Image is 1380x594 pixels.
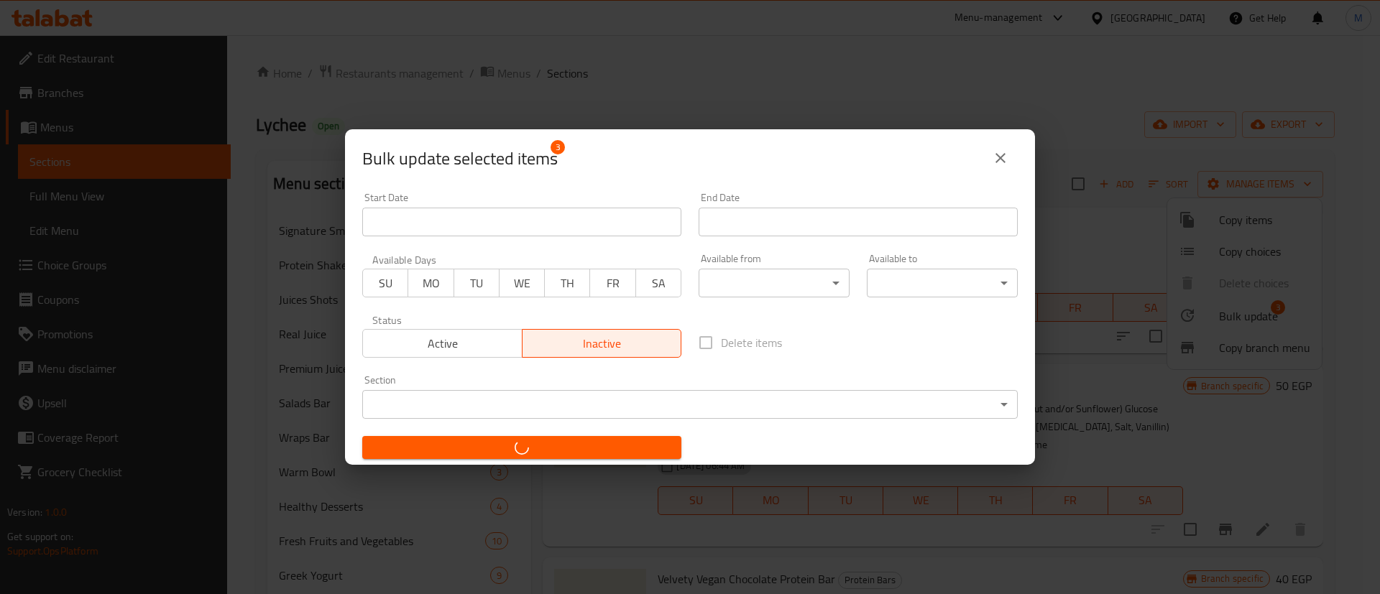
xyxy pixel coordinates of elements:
[454,269,500,297] button: TU
[589,269,635,297] button: FR
[721,334,782,351] span: Delete items
[544,269,590,297] button: TH
[362,147,558,170] span: Selected items count
[522,329,682,358] button: Inactive
[499,269,545,297] button: WE
[983,141,1018,175] button: close
[362,390,1018,419] div: ​
[460,273,494,294] span: TU
[635,269,681,297] button: SA
[699,269,850,297] div: ​
[362,269,408,297] button: SU
[596,273,630,294] span: FR
[505,273,539,294] span: WE
[528,333,676,354] span: Inactive
[408,269,454,297] button: MO
[362,329,523,358] button: Active
[551,140,565,154] span: 3
[642,273,676,294] span: SA
[867,269,1018,297] div: ​
[369,273,402,294] span: SU
[414,273,448,294] span: MO
[369,333,517,354] span: Active
[551,273,584,294] span: TH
